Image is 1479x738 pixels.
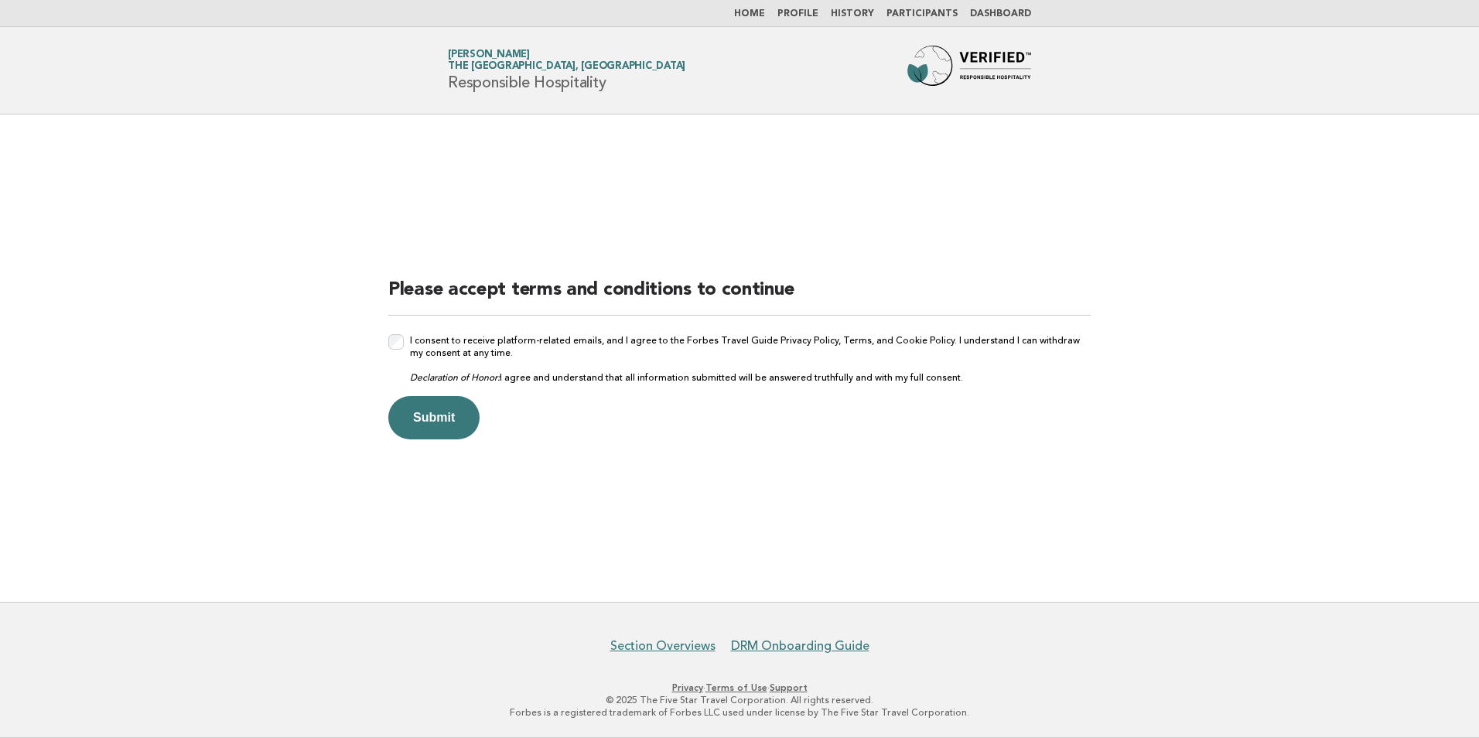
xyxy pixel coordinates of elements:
a: Profile [777,9,818,19]
a: Dashboard [970,9,1031,19]
a: Support [770,682,808,693]
a: Section Overviews [610,638,716,654]
p: · · [266,682,1213,694]
a: History [831,9,874,19]
a: Terms of Use [705,682,767,693]
p: Forbes is a registered trademark of Forbes LLC used under license by The Five Star Travel Corpora... [266,706,1213,719]
button: Submit [388,396,480,439]
a: Home [734,9,765,19]
p: © 2025 The Five Star Travel Corporation. All rights reserved. [266,694,1213,706]
a: Participants [886,9,958,19]
a: DRM Onboarding Guide [731,638,869,654]
a: Privacy [672,682,703,693]
img: Forbes Travel Guide [907,46,1031,95]
span: The [GEOGRAPHIC_DATA], [GEOGRAPHIC_DATA] [448,62,685,72]
h2: Please accept terms and conditions to continue [388,278,1091,316]
a: [PERSON_NAME]The [GEOGRAPHIC_DATA], [GEOGRAPHIC_DATA] [448,50,685,71]
label: I consent to receive platform-related emails, and I agree to the Forbes Travel Guide Privacy Poli... [410,334,1091,384]
h1: Responsible Hospitality [448,50,685,91]
em: Declaration of Honor: [410,372,500,383]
